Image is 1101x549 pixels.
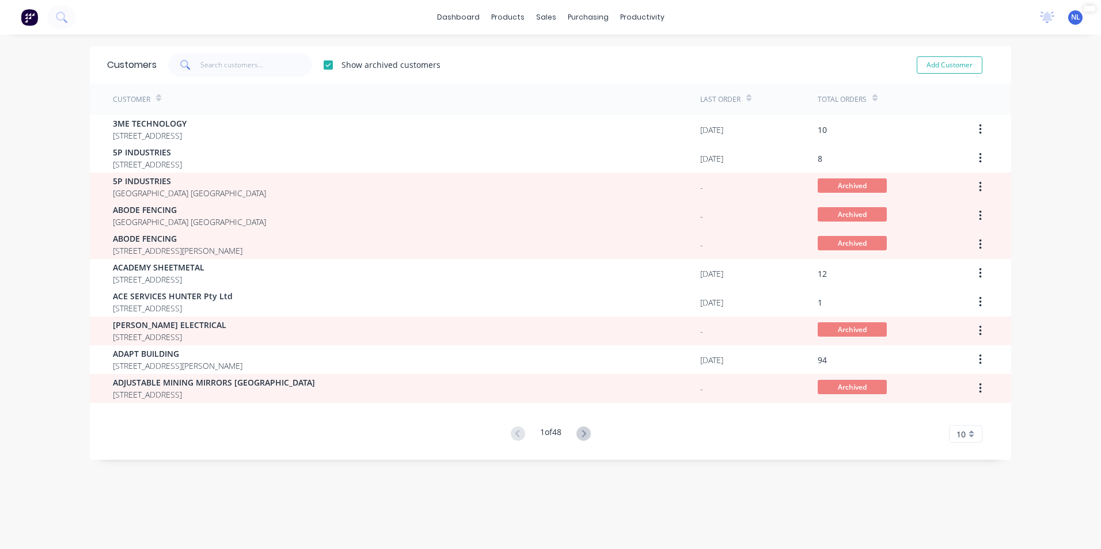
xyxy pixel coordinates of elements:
span: 10 [956,428,966,440]
div: 12 [818,268,827,280]
div: purchasing [562,9,614,26]
div: [DATE] [700,354,723,366]
span: [STREET_ADDRESS] [113,331,226,343]
span: Archived [818,207,887,222]
span: [STREET_ADDRESS][PERSON_NAME] [113,245,242,257]
span: ADJUSTABLE MINING MIRRORS [GEOGRAPHIC_DATA] [113,376,315,388]
span: [GEOGRAPHIC_DATA] [GEOGRAPHIC_DATA] [113,216,266,228]
span: [GEOGRAPHIC_DATA] [GEOGRAPHIC_DATA] [113,187,266,199]
div: [DATE] [700,268,723,280]
span: [STREET_ADDRESS] [113,302,233,314]
span: [PERSON_NAME] ELECTRICAL [113,319,226,331]
div: 8 [818,152,822,165]
span: [STREET_ADDRESS] [113,388,315,401]
div: Customers [107,58,157,72]
div: Total Orders [818,94,867,105]
span: Archived [818,236,887,250]
img: Factory [21,9,38,26]
div: [DATE] [700,152,723,165]
div: productivity [614,9,670,26]
span: Archived [818,178,887,193]
div: - [700,239,703,251]
div: Customer [113,94,150,105]
span: Archived [818,380,887,394]
div: Last Order [700,94,741,105]
div: - [700,325,703,337]
span: ADAPT BUILDING [113,348,242,360]
span: 5P INDUSTRIES [113,175,266,187]
div: products [485,9,530,26]
div: Show archived customers [341,59,441,71]
span: ABODE FENCING [113,232,242,245]
span: [STREET_ADDRESS] [113,158,182,170]
div: 94 [818,354,827,366]
div: [DATE] [700,296,723,308]
span: Archived [818,322,887,337]
span: NL [1071,12,1080,22]
span: ACE SERVICES HUNTER Pty Ltd [113,290,233,302]
span: [STREET_ADDRESS] [113,273,204,285]
div: 10 [818,124,827,136]
span: ACADEMY SHEETMETAL [113,261,204,273]
div: sales [530,9,562,26]
div: - [700,383,703,395]
div: 1 of 48 [540,426,561,443]
span: ABODE FENCING [113,204,266,216]
div: - [700,181,703,193]
span: [STREET_ADDRESS] [113,129,187,142]
input: Search customers... [200,54,313,77]
a: dashboard [431,9,485,26]
span: 3ME TECHNOLOGY [113,117,187,129]
div: 1 [818,296,822,308]
span: [STREET_ADDRESS][PERSON_NAME] [113,360,242,372]
button: Add Customer [917,56,982,74]
span: 5P INDUSTRIES [113,146,182,158]
div: [DATE] [700,124,723,136]
div: - [700,210,703,222]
